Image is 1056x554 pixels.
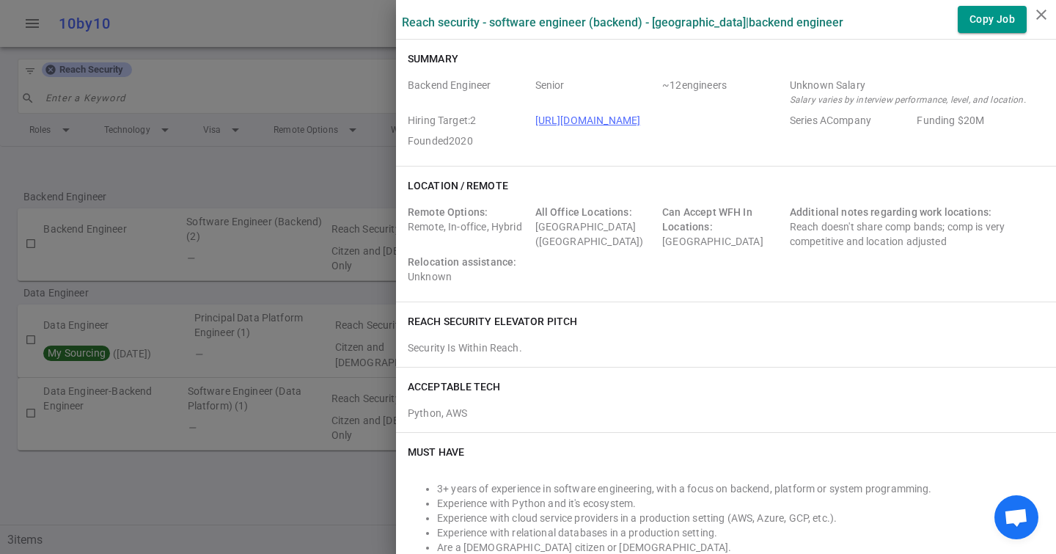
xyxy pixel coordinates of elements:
span: Additional notes regarding work locations: [790,206,991,218]
div: Remote, In-office, Hybrid [408,205,529,249]
div: Security Is Within Reach. [408,340,1044,355]
h6: ACCEPTABLE TECH [408,379,501,394]
div: Salary Range [790,78,1038,92]
span: Employer Stage e.g. Series A [790,113,912,128]
span: Level [535,78,657,107]
span: Relocation assistance: [408,256,516,268]
li: Experience with cloud service providers in a production setting (AWS, Azure, GCP, etc.). [437,511,1044,525]
i: Salary varies by interview performance, level, and location. [790,95,1026,105]
h6: Must Have [408,445,464,459]
h6: Summary [408,51,458,66]
div: Unknown [408,255,529,284]
span: Employer Founding [917,113,1038,128]
button: Copy Job [958,6,1027,33]
span: Team Count [662,78,784,107]
span: All Office Locations: [535,206,632,218]
div: Reach doesn't share comp bands; comp is very competitive and location adjusted [790,205,1038,249]
span: Company URL [535,113,784,128]
li: 3+ years of experience in software engineering, with a focus on backend, platform or system progr... [437,481,1044,496]
li: Experience with Python and it's ecosystem. [437,496,1044,511]
h6: Reach Security elevator pitch [408,314,577,329]
div: Open chat [994,495,1038,539]
div: Python, AWS [408,400,1044,420]
h6: Location / Remote [408,178,508,193]
li: Experience with relational databases in a production setting. [437,525,1044,540]
div: [GEOGRAPHIC_DATA] [662,205,784,249]
label: Reach Security - Software Engineer (Backend) - [GEOGRAPHIC_DATA] | Backend Engineer [402,15,843,29]
span: Employer Founded [408,134,529,148]
div: [GEOGRAPHIC_DATA] ([GEOGRAPHIC_DATA]) [535,205,657,249]
span: Can Accept WFH In Locations: [662,206,752,233]
span: Hiring Target [408,113,529,128]
span: Remote Options: [408,206,488,218]
span: Roles [408,78,529,107]
i: close [1033,6,1050,23]
a: [URL][DOMAIN_NAME] [535,114,641,126]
